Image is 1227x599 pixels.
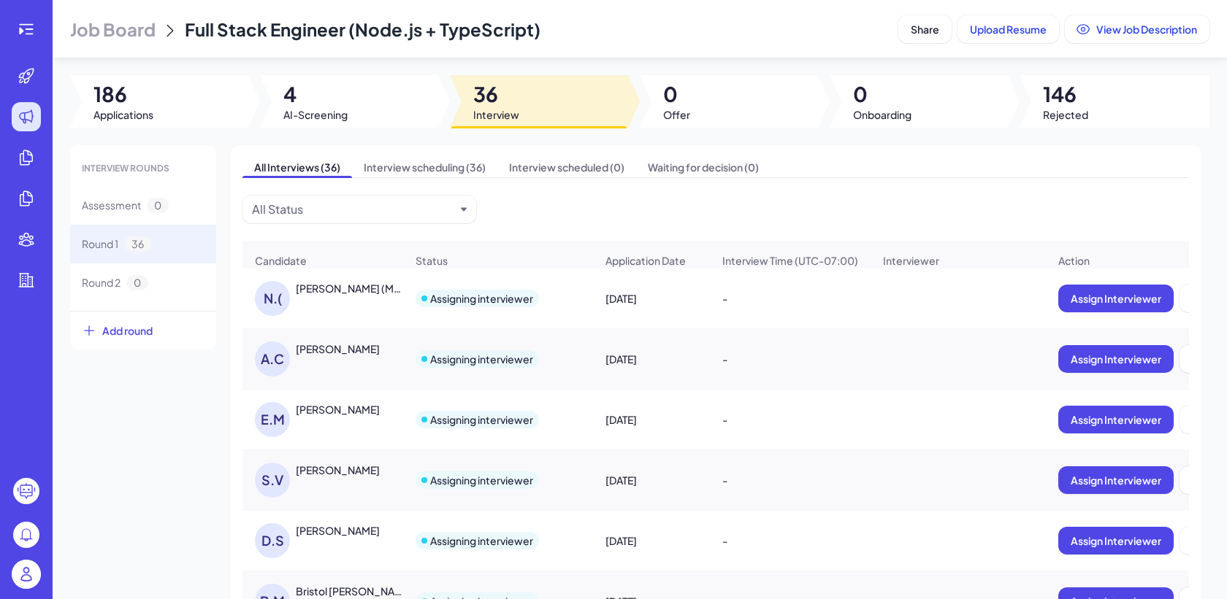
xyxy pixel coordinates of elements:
[102,323,153,338] span: Add round
[711,399,870,440] div: -
[1043,107,1088,122] span: Rejected
[255,253,307,268] span: Candidate
[853,81,911,107] span: 0
[883,253,939,268] span: Interviewer
[1043,81,1088,107] span: 146
[636,157,771,177] span: Waiting for decision (0)
[82,198,141,213] span: Assessment
[185,18,540,40] span: Full Stack Engineer (Node.js + TypeScript)
[255,402,290,437] div: E.M
[93,107,153,122] span: Applications
[430,473,533,487] div: Assigning interviewer
[594,520,709,561] div: [DATE]
[722,253,858,268] span: Interview Time (UTC-07:00)
[497,157,636,177] span: Interview scheduled (0)
[283,107,348,122] span: AI-Screening
[430,291,533,306] div: Assigning interviewer
[594,278,709,319] div: [DATE]
[416,253,448,268] span: Status
[711,339,870,379] div: -
[1071,474,1161,487] span: Assign Interviewer
[296,463,380,477] div: Shruti Varade
[430,533,533,548] div: Assigning interviewer
[473,107,519,122] span: Interview
[255,281,290,316] div: N.(
[255,341,290,376] div: A.C
[252,201,303,218] div: All Status
[1058,527,1174,554] button: Assign Interviewer
[663,107,690,122] span: Offer
[147,198,169,213] span: 0
[126,275,148,290] span: 0
[1058,406,1174,433] button: Assign Interviewer
[430,352,533,366] div: Assigning interviewer
[296,281,404,295] div: Nick (Mykyta) Havrylov
[352,157,497,177] span: Interview scheduling (36)
[296,584,404,598] div: Bristol Myers
[711,278,870,319] div: -
[957,15,1059,43] button: Upload Resume
[296,523,380,538] div: DANIEL SEAGREN
[898,15,952,43] button: Share
[1058,285,1174,312] button: Assign Interviewer
[255,463,290,498] div: S.V
[853,107,911,122] span: Onboarding
[12,560,41,589] img: user_logo.png
[1071,534,1161,547] span: Assign Interviewer
[124,236,151,252] span: 36
[296,341,380,356] div: Alexander Chepakovich
[252,201,455,218] button: All Status
[1071,413,1161,426] span: Assign Interviewer
[711,520,870,561] div: -
[663,81,690,107] span: 0
[970,23,1047,36] span: Upload Resume
[1058,253,1090,268] span: Action
[1058,466,1174,494] button: Assign Interviewer
[70,151,216,186] div: INTERVIEW ROUNDS
[1071,292,1161,305] span: Assign Interviewer
[93,81,153,107] span: 186
[605,253,686,268] span: Application Date
[1065,15,1209,43] button: View Job Description
[594,339,709,379] div: [DATE]
[82,236,118,252] span: Round 1
[1071,352,1161,366] span: Assign Interviewer
[70,311,216,349] button: Add round
[1096,23,1197,36] span: View Job Description
[255,523,290,558] div: D.S
[911,23,939,36] span: Share
[594,399,709,440] div: [DATE]
[283,81,348,107] span: 4
[70,18,156,41] span: Job Board
[296,402,380,417] div: Eric Mulhern
[711,460,870,501] div: -
[594,460,709,501] div: [DATE]
[430,412,533,427] div: Assigning interviewer
[82,275,121,290] span: Round 2
[242,157,352,177] span: All Interviews (36)
[1058,345,1174,373] button: Assign Interviewer
[473,81,519,107] span: 36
